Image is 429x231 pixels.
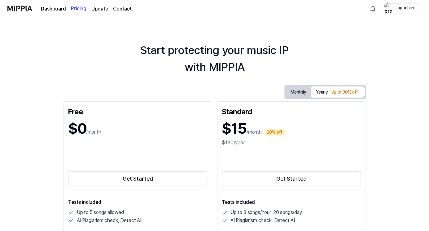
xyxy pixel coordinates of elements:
p: /month [86,128,101,136]
div: 20% off [264,129,285,136]
div: jngoubier [393,5,418,12]
div: Up to 30% off [330,89,360,96]
p: Up to 3 songs/hour, 20 songs/day [230,208,302,216]
p: AI Plagiarism check, Detect AI [77,216,141,225]
p: AI Plagiarism check, Detect AI [230,216,295,225]
p: /month [247,128,262,136]
img: profile [384,2,392,15]
button: Get Started [68,171,208,186]
button: Get Started [222,171,361,186]
div: Standard [222,106,361,116]
a: Update [91,5,108,13]
a: Get Started [222,170,361,187]
div: $180/year [222,139,361,146]
a: Get Started [68,170,208,187]
button: profilejngoubier [382,3,422,14]
a: Dashboard [41,5,66,13]
img: 알림 [369,5,376,12]
p: Tests included [68,199,208,206]
h1: $0 [68,118,86,139]
button: Yearly [311,86,364,98]
p: Tests included [222,199,361,206]
p: Up to 5 songs allowed [77,208,124,216]
button: Monthly [286,87,311,97]
a: Contact [113,5,132,13]
h1: $15 [222,118,247,139]
a: Pricing [71,0,86,17]
div: Free [68,106,208,116]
